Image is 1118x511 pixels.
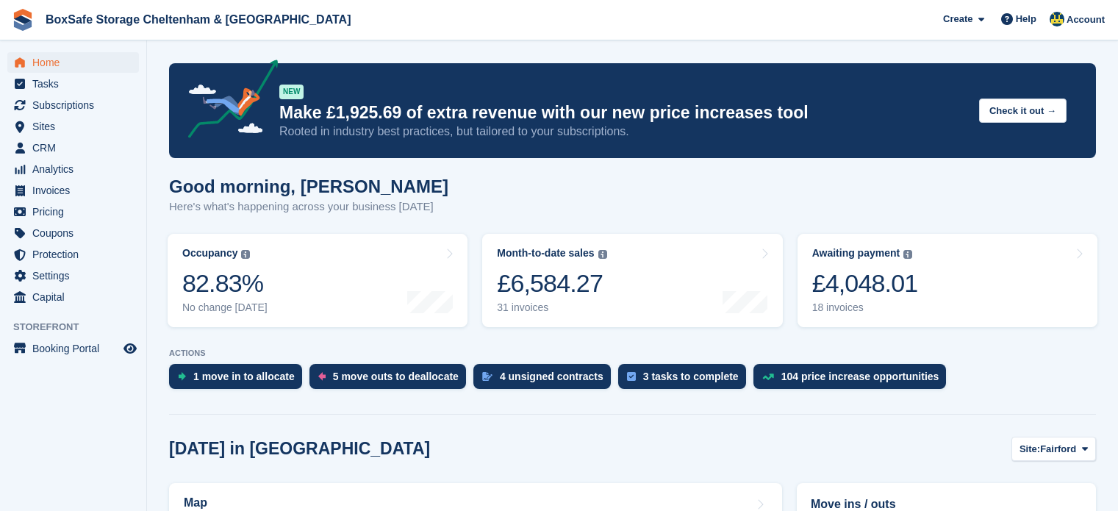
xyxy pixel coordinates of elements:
span: Help [1016,12,1036,26]
a: menu [7,287,139,307]
a: 3 tasks to complete [618,364,753,396]
a: 4 unsigned contracts [473,364,618,396]
span: Account [1067,12,1105,27]
a: Preview store [121,340,139,357]
span: Analytics [32,159,121,179]
div: £6,584.27 [497,268,606,299]
a: 104 price increase opportunities [753,364,954,396]
a: menu [7,265,139,286]
span: Settings [32,265,121,286]
div: 18 invoices [812,301,918,314]
div: No change [DATE] [182,301,268,314]
span: Protection [32,244,121,265]
div: 1 move in to allocate [193,371,295,382]
span: Pricing [32,201,121,222]
div: Occupancy [182,247,237,260]
a: menu [7,116,139,137]
img: task-75834270c22a3079a89374b754ae025e5fb1db73e45f91037f5363f120a921f8.svg [627,372,636,381]
h2: [DATE] in [GEOGRAPHIC_DATA] [169,439,430,459]
img: contract_signature_icon-13c848040528278c33f63329250d36e43548de30e8caae1d1a13099fd9432cc5.svg [482,372,492,381]
img: price_increase_opportunities-93ffe204e8149a01c8c9dc8f82e8f89637d9d84a8eef4429ea346261dce0b2c0.svg [762,374,774,380]
span: Capital [32,287,121,307]
a: 5 move outs to deallocate [309,364,473,396]
div: 104 price increase opportunities [781,371,939,382]
div: Awaiting payment [812,247,900,260]
a: BoxSafe Storage Cheltenham & [GEOGRAPHIC_DATA] [40,7,356,32]
span: Coupons [32,223,121,243]
span: Subscriptions [32,95,121,115]
div: 31 invoices [497,301,606,314]
div: 5 move outs to deallocate [333,371,459,382]
div: £4,048.01 [812,268,918,299]
a: menu [7,223,139,243]
span: Site: [1020,442,1040,457]
a: Month-to-date sales £6,584.27 31 invoices [482,234,782,327]
span: Tasks [32,74,121,94]
a: menu [7,137,139,158]
a: menu [7,201,139,222]
span: Sites [32,116,121,137]
img: icon-info-grey-7440780725fd019a000dd9b08b2336e03edf1995a4989e88bcd33f0948082b44.svg [903,250,912,259]
a: Awaiting payment £4,048.01 18 invoices [798,234,1097,327]
a: menu [7,338,139,359]
button: Check it out → [979,99,1067,123]
a: menu [7,74,139,94]
div: Month-to-date sales [497,247,594,260]
p: ACTIONS [169,349,1096,358]
img: Kim Virabi [1050,12,1064,26]
img: move_outs_to_deallocate_icon-f764333ba52eb49d3ac5e1228854f67142a1ed5810a6f6cc68b1a99e826820c5.svg [318,372,326,381]
img: icon-info-grey-7440780725fd019a000dd9b08b2336e03edf1995a4989e88bcd33f0948082b44.svg [241,250,250,259]
h2: Map [184,496,207,510]
span: Storefront [13,320,146,335]
a: menu [7,52,139,73]
span: Booking Portal [32,338,121,359]
p: Make £1,925.69 of extra revenue with our new price increases tool [279,102,967,124]
img: move_ins_to_allocate_icon-fdf77a2bb77ea45bf5b3d319d69a93e2d87916cf1d5bf7949dd705db3b84f3ca.svg [178,372,186,381]
div: NEW [279,85,304,99]
img: price-adjustments-announcement-icon-8257ccfd72463d97f412b2fc003d46551f7dbcb40ab6d574587a9cd5c0d94... [176,60,279,143]
div: 82.83% [182,268,268,299]
div: 4 unsigned contracts [500,371,603,382]
a: menu [7,180,139,201]
div: 3 tasks to complete [643,371,739,382]
img: stora-icon-8386f47178a22dfd0bd8f6a31ec36ba5ce8667c1dd55bd0f319d3a0aa187defe.svg [12,9,34,31]
a: menu [7,95,139,115]
p: Here's what's happening across your business [DATE] [169,199,448,215]
p: Rooted in industry best practices, but tailored to your subscriptions. [279,124,967,140]
span: Create [943,12,972,26]
a: Occupancy 82.83% No change [DATE] [168,234,467,327]
span: CRM [32,137,121,158]
img: icon-info-grey-7440780725fd019a000dd9b08b2336e03edf1995a4989e88bcd33f0948082b44.svg [598,250,607,259]
a: menu [7,244,139,265]
h1: Good morning, [PERSON_NAME] [169,176,448,196]
span: Invoices [32,180,121,201]
button: Site: Fairford [1011,437,1096,461]
span: Home [32,52,121,73]
a: menu [7,159,139,179]
span: Fairford [1040,442,1076,457]
a: 1 move in to allocate [169,364,309,396]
